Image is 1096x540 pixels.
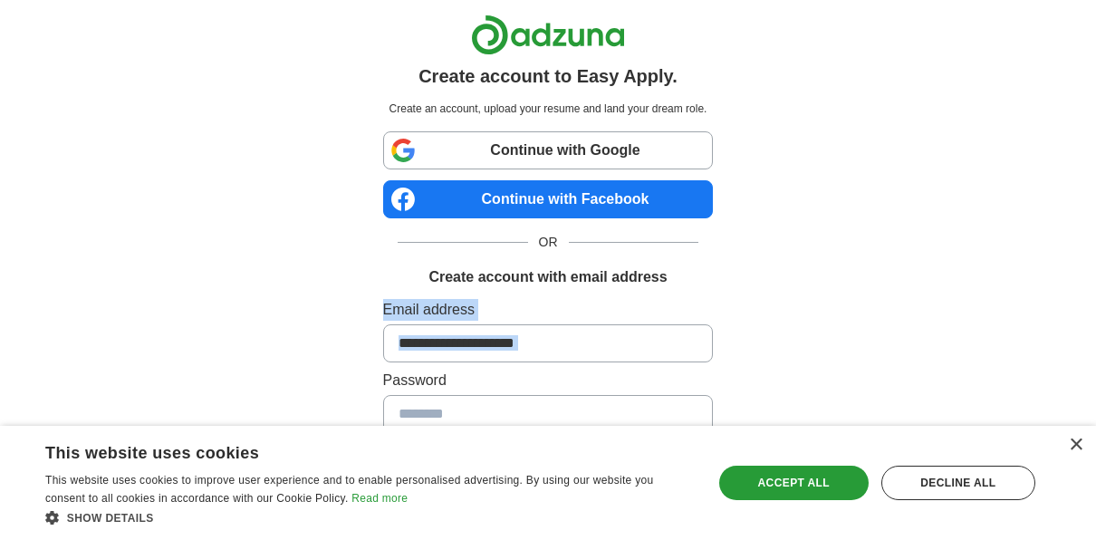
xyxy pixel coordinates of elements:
a: Read more, opens a new window [351,492,408,505]
label: Password [383,370,714,391]
div: Accept all [719,466,869,500]
div: This website uses cookies [45,437,648,464]
img: Adzuna logo [471,14,625,55]
span: OR [528,233,569,252]
h1: Create account to Easy Apply. [418,63,678,90]
div: Close [1069,439,1082,452]
span: This website uses cookies to improve user experience and to enable personalised advertising. By u... [45,474,653,505]
a: Continue with Facebook [383,180,714,218]
div: Decline all [881,466,1035,500]
div: Show details [45,508,693,526]
a: Continue with Google [383,131,714,169]
span: Show details [67,512,154,525]
h1: Create account with email address [428,266,667,288]
p: Create an account, upload your resume and land your dream role. [387,101,710,117]
label: Email address [383,299,714,321]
